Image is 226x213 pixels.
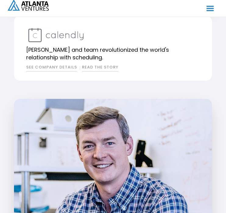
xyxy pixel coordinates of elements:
img: Calendly Logo [26,28,84,43]
div: | [79,64,80,72]
a: SEE COMPANY DETAILS [26,64,77,72]
a: READ THE STORY [82,64,118,72]
p: [PERSON_NAME] and team revolutionized the world's relationship with scheduling. [26,46,200,61]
